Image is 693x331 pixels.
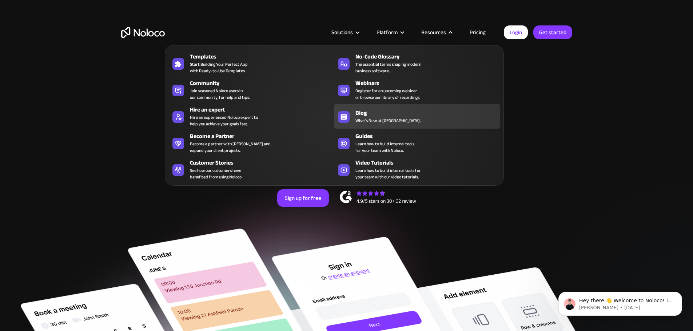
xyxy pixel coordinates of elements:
[190,141,271,154] div: Become a partner with [PERSON_NAME] and expand your client projects.
[461,28,495,37] a: Pricing
[355,167,421,180] span: Learn how to build internal tools for your team with our video tutorials.
[355,158,503,167] div: Video Tutorials
[190,105,338,114] div: Hire an expert
[355,52,503,61] div: No-Code Glossary
[190,61,248,74] span: Start Building Your Perfect App with Ready-to-Use Templates
[334,51,500,76] a: No-Code GlossaryThe essential terms shaping modernbusiness software.
[165,35,504,186] nav: Resources
[334,77,500,102] a: WebinarsRegister for an upcoming webinaror browse our library of recordings.
[322,28,367,37] div: Solutions
[169,157,334,182] a: Customer StoriesSee how our customers havebenefited from using Noloco.
[421,28,446,37] div: Resources
[355,61,421,74] span: The essential terms shaping modern business software.
[190,79,338,88] div: Community
[277,189,329,207] a: Sign up for free
[169,104,334,129] a: Hire an expertHire an experienced Noloco expert tohelp you achieve your goals fast.
[355,79,503,88] div: Webinars
[355,88,420,101] span: Register for an upcoming webinar or browse our library of recordings.
[412,28,461,37] div: Resources
[355,141,414,154] span: Learn how to build internal tools for your team with Noloco.
[169,130,334,155] a: Become a PartnerBecome a partner with [PERSON_NAME] andexpand your client projects.
[377,28,398,37] div: Platform
[121,75,572,133] h2: Business Apps for Teams
[169,51,334,76] a: TemplatesStart Building Your Perfect Appwith Ready-to-Use Templates
[190,132,338,141] div: Become a Partner
[355,117,421,124] span: What's New at [GEOGRAPHIC_DATA].
[190,158,338,167] div: Customer Stories
[190,167,242,180] span: See how our customers have benefited from using Noloco.
[190,114,258,127] div: Hire an experienced Noloco expert to help you achieve your goals fast.
[121,27,165,38] a: home
[334,130,500,155] a: GuidesLearn how to build internal toolsfor your team with Noloco.
[334,157,500,182] a: Video TutorialsLearn how to build internal tools foryour team with our video tutorials.
[190,52,338,61] div: Templates
[169,77,334,102] a: CommunityJoin seasoned Noloco users inour community, for help and tips.
[504,25,528,39] a: Login
[367,28,412,37] div: Platform
[547,276,693,327] iframe: Intercom notifications message
[355,132,503,141] div: Guides
[533,25,572,39] a: Get started
[331,28,353,37] div: Solutions
[190,88,250,101] span: Join seasoned Noloco users in our community, for help and tips.
[355,109,503,117] div: Blog
[334,104,500,129] a: BlogWhat's New at [GEOGRAPHIC_DATA].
